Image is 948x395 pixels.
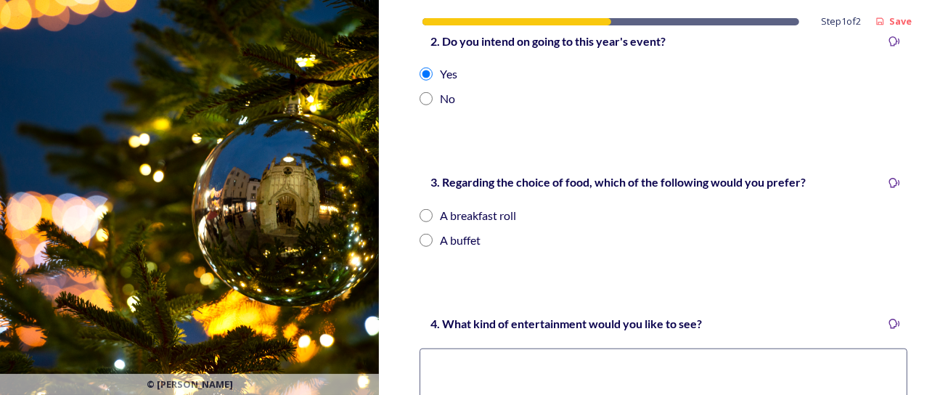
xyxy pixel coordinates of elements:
strong: 2. Do you intend on going to this year's event? [430,34,666,48]
strong: Save [889,15,912,28]
div: A breakfast roll [440,207,516,224]
strong: 3. Regarding the choice of food, which of the following would you prefer? [430,175,806,189]
strong: 4. What kind of entertainment would you like to see? [430,317,702,330]
div: Yes [440,65,457,83]
div: No [440,90,455,107]
span: Step 1 of 2 [821,15,861,28]
span: © [PERSON_NAME] [147,378,233,391]
div: A buffet [440,232,481,249]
